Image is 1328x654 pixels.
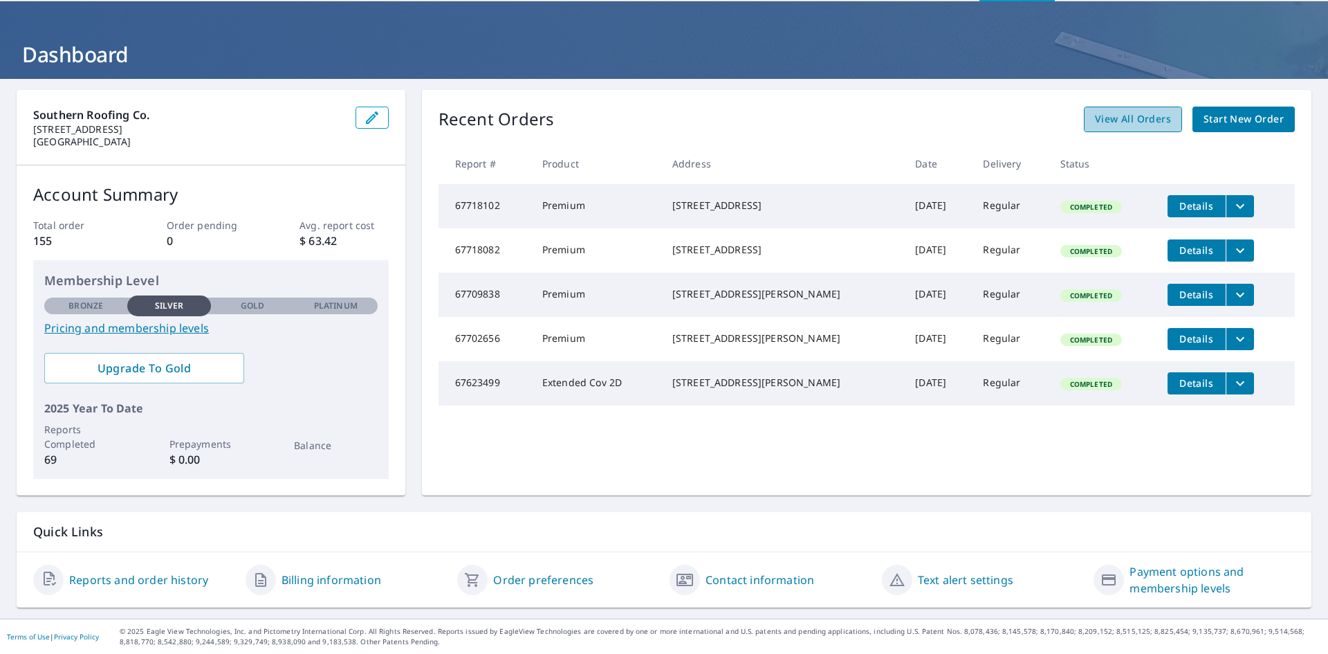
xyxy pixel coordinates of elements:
p: Membership Level [44,271,378,290]
a: Order preferences [493,572,593,588]
div: [STREET_ADDRESS][PERSON_NAME] [672,376,893,390]
a: View All Orders [1084,107,1182,132]
th: Status [1049,143,1156,184]
a: Start New Order [1192,107,1295,132]
p: 2025 Year To Date [44,400,378,417]
button: detailsBtn-67702656 [1168,328,1226,350]
span: Upgrade To Gold [55,361,233,376]
p: Southern Roofing Co. [33,107,344,123]
td: 67702656 [439,317,531,361]
td: 67709838 [439,273,531,317]
td: Regular [972,361,1049,406]
p: Platinum [314,300,358,312]
th: Date [904,143,972,184]
td: Premium [531,273,661,317]
a: Contact information [705,572,814,588]
span: Details [1176,199,1217,212]
td: [DATE] [904,317,972,361]
td: [DATE] [904,184,972,228]
p: © 2025 Eagle View Technologies, Inc. and Pictometry International Corp. All Rights Reserved. Repo... [120,626,1321,647]
p: | [7,633,99,641]
div: [STREET_ADDRESS] [672,243,893,257]
p: 69 [44,451,127,468]
th: Delivery [972,143,1049,184]
p: Gold [241,300,264,312]
button: detailsBtn-67718082 [1168,239,1226,262]
a: Pricing and membership levels [44,320,378,336]
div: [STREET_ADDRESS][PERSON_NAME] [672,287,893,301]
td: Regular [972,317,1049,361]
span: Start New Order [1203,111,1284,128]
p: Balance [294,438,377,453]
td: [DATE] [904,273,972,317]
td: Premium [531,228,661,273]
button: filesDropdownBtn-67718102 [1226,195,1254,217]
a: Payment options and membership levels [1129,563,1295,597]
h1: Dashboard [17,40,1311,69]
p: Silver [155,300,184,312]
p: 0 [167,233,255,249]
td: 67718102 [439,184,531,228]
th: Product [531,143,661,184]
span: Completed [1062,202,1120,212]
button: detailsBtn-67718102 [1168,195,1226,217]
a: Terms of Use [7,632,50,642]
a: Privacy Policy [54,632,99,642]
p: Reports Completed [44,422,127,451]
td: Regular [972,273,1049,317]
td: Regular [972,184,1049,228]
p: Quick Links [33,523,1295,541]
span: Details [1176,376,1217,390]
td: 67623499 [439,361,531,406]
button: detailsBtn-67709838 [1168,284,1226,306]
p: Account Summary [33,182,389,207]
p: Bronze [68,300,103,312]
td: Premium [531,184,661,228]
p: Order pending [167,218,255,233]
button: filesDropdownBtn-67709838 [1226,284,1254,306]
th: Address [661,143,904,184]
p: [STREET_ADDRESS] [33,123,344,136]
td: Regular [972,228,1049,273]
th: Report # [439,143,531,184]
span: Completed [1062,335,1120,345]
td: 67718082 [439,228,531,273]
td: [DATE] [904,361,972,406]
a: Reports and order history [69,572,208,588]
a: Upgrade To Gold [44,353,244,383]
p: Total order [33,218,122,233]
span: Details [1176,244,1217,257]
p: 155 [33,233,122,249]
td: Extended Cov 2D [531,361,661,406]
a: Billing information [282,572,381,588]
span: Details [1176,288,1217,301]
button: filesDropdownBtn-67623499 [1226,372,1254,394]
div: [STREET_ADDRESS] [672,199,893,212]
p: Avg. report cost [299,218,388,233]
p: [GEOGRAPHIC_DATA] [33,136,344,148]
button: filesDropdownBtn-67702656 [1226,328,1254,350]
span: Completed [1062,379,1120,389]
button: filesDropdownBtn-67718082 [1226,239,1254,262]
p: Prepayments [169,437,252,451]
a: Text alert settings [918,572,1013,588]
td: [DATE] [904,228,972,273]
p: Recent Orders [439,107,555,132]
p: $ 63.42 [299,233,388,249]
span: Details [1176,332,1217,345]
td: Premium [531,317,661,361]
div: [STREET_ADDRESS][PERSON_NAME] [672,331,893,345]
span: View All Orders [1095,111,1171,128]
span: Completed [1062,291,1120,300]
button: detailsBtn-67623499 [1168,372,1226,394]
span: Completed [1062,246,1120,256]
p: $ 0.00 [169,451,252,468]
